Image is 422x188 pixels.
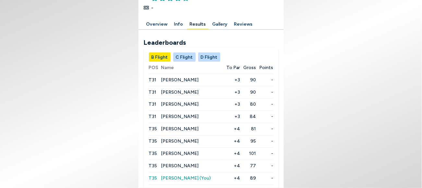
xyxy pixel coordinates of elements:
span: - [256,101,273,108]
span: To Par [226,64,240,71]
span: +4 [223,175,240,182]
span: [PERSON_NAME] [161,126,199,132]
span: +4 [223,163,240,170]
div: Manage your account [144,53,279,62]
span: [PERSON_NAME] (You) [161,176,211,181]
span: T31 [149,114,157,120]
span: 90 [240,76,256,83]
span: - [256,89,273,96]
span: T31 [149,89,157,95]
span: [PERSON_NAME] [161,77,199,83]
button: Overview [144,19,170,29]
span: - [256,113,273,120]
span: [PERSON_NAME] [161,102,199,107]
span: +4 [223,138,240,145]
span: +3 [223,76,240,83]
button: Results [187,19,209,29]
span: - [256,163,273,170]
span: T31 [149,77,157,83]
span: T35 [149,151,157,157]
h2: Leaderboards [144,38,279,47]
button: D Flight [198,53,220,62]
span: +3 [223,101,240,108]
div: Manage your account [139,19,284,29]
span: - [256,150,273,157]
span: - [256,126,273,133]
span: +4 [223,150,240,157]
span: T35 [149,139,157,144]
span: - [256,76,273,83]
span: Points [259,64,273,71]
button: Gallery [210,19,230,29]
span: 84 [240,113,256,120]
span: 77 [240,163,256,170]
span: Gross [243,64,256,71]
span: [PERSON_NAME] [161,114,199,120]
button: B Flight [149,53,171,62]
span: +4 [223,126,240,133]
span: [PERSON_NAME] [161,89,199,95]
span: +3 [223,89,240,96]
span: - [256,175,273,182]
span: T31 [149,102,157,107]
span: 90 [240,89,256,96]
span: 101 [240,150,256,157]
span: Name [161,64,223,71]
span: 81 [240,126,256,133]
span: 80 [240,101,256,108]
button: C Flight [173,53,196,62]
span: T35 [149,176,157,181]
span: [PERSON_NAME] [161,139,199,144]
span: T35 [149,126,157,132]
span: POS [149,64,161,71]
span: [PERSON_NAME] [161,151,199,157]
span: +3 [223,113,240,120]
span: 89 [240,175,256,182]
button: Reviews [232,19,255,29]
span: 95 [240,138,256,145]
span: - [256,138,273,145]
span: [PERSON_NAME] [161,163,199,169]
span: - [151,4,154,12]
button: Info [172,19,186,29]
span: T35 [149,163,157,169]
